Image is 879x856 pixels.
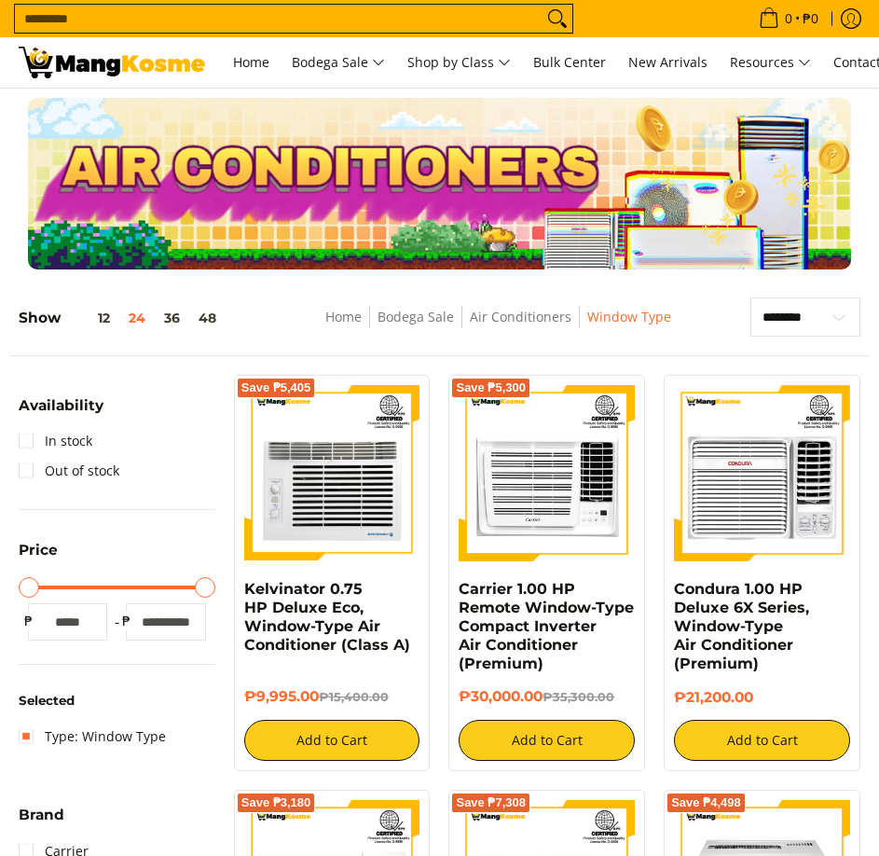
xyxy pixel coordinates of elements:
[61,311,119,325] button: 12
[398,37,520,88] a: Shop by Class
[543,5,572,33] button: Search
[241,382,311,393] span: Save ₱5,405
[674,385,850,561] img: Condura 1.00 HP Deluxe 6X Series, Window-Type Air Conditioner (Premium)
[155,311,189,325] button: 36
[19,543,58,557] span: Price
[244,720,420,761] button: Add to Cart
[459,687,635,706] h6: ₱30,000.00
[619,37,717,88] a: New Arrivals
[674,688,850,706] h6: ₱21,200.00
[674,720,850,761] button: Add to Cart
[233,53,269,71] span: Home
[189,311,226,325] button: 48
[282,37,394,88] a: Bodega Sale
[543,690,614,704] del: ₱35,300.00
[325,308,362,325] a: Home
[19,398,103,412] span: Availability
[19,426,92,456] a: In stock
[19,543,58,571] summary: Open
[19,693,215,709] h6: Selected
[224,37,279,88] a: Home
[407,51,511,75] span: Shop by Class
[782,12,795,25] span: 0
[244,687,420,706] h6: ₱9,995.00
[533,53,606,71] span: Bulk Center
[674,580,809,672] a: Condura 1.00 HP Deluxe 6X Series, Window-Type Air Conditioner (Premium)
[268,306,728,348] nav: Breadcrumbs
[19,47,205,78] img: Bodega Sale Aircon l Mang Kosme: Home Appliances Warehouse Sale Window Type
[19,309,226,326] h5: Show
[470,308,571,325] a: Air Conditioners
[378,308,454,325] a: Bodega Sale
[587,306,671,329] span: Window Type
[19,612,37,630] span: ₱
[459,720,635,761] button: Add to Cart
[730,51,811,75] span: Resources
[19,722,166,752] a: Type: Window Type
[19,456,119,486] a: Out of stock
[241,797,311,808] span: Save ₱3,180
[800,12,821,25] span: ₱0
[292,51,385,75] span: Bodega Sale
[721,37,820,88] a: Resources
[119,311,155,325] button: 24
[753,8,824,29] span: •
[456,797,526,808] span: Save ₱7,308
[628,53,707,71] span: New Arrivals
[244,385,420,561] img: Kelvinator 0.75 HP Deluxe Eco, Window-Type Air Conditioner (Class A)
[524,37,615,88] a: Bulk Center
[19,808,64,821] span: Brand
[117,612,135,630] span: ₱
[319,690,389,704] del: ₱15,400.00
[456,382,526,393] span: Save ₱5,300
[671,797,741,808] span: Save ₱4,498
[19,808,64,835] summary: Open
[244,580,410,654] a: Kelvinator 0.75 HP Deluxe Eco, Window-Type Air Conditioner (Class A)
[459,385,635,561] img: Carrier 1.00 HP Remote Window-Type Compact Inverter Air Conditioner (Premium)
[19,398,103,426] summary: Open
[459,580,634,672] a: Carrier 1.00 HP Remote Window-Type Compact Inverter Air Conditioner (Premium)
